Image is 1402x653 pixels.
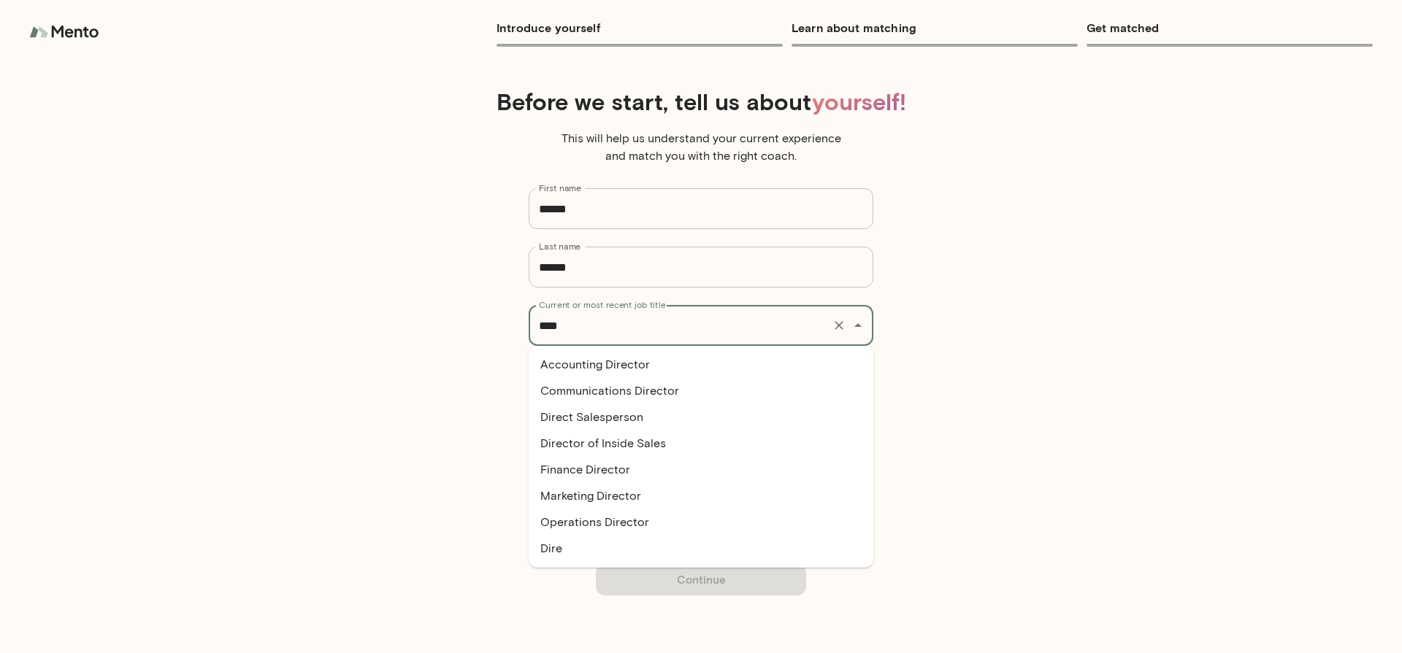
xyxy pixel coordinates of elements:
[529,509,873,536] li: Operations Director
[555,130,847,165] p: This will help us understand your current experience and match you with the right coach.
[529,483,873,509] li: Marketing Director
[529,404,873,430] li: Direct Salesperson
[539,298,665,311] label: Current or most recent job title
[497,18,783,38] h6: Introduce yourself
[529,536,873,562] li: Dire
[812,87,906,115] span: yourself!
[792,18,1078,38] h6: Learn about matching
[539,240,581,252] label: Last name
[1087,18,1373,38] h6: Get matched
[529,352,873,378] li: Accounting Director
[529,430,873,457] li: Director of Inside Sales
[29,18,102,47] img: logo
[848,315,868,336] button: Close
[529,457,873,483] li: Finance Director
[152,88,1250,115] h4: Before we start, tell us about
[539,182,581,194] label: First name
[829,315,849,336] button: Clear
[529,378,873,404] li: Communications Director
